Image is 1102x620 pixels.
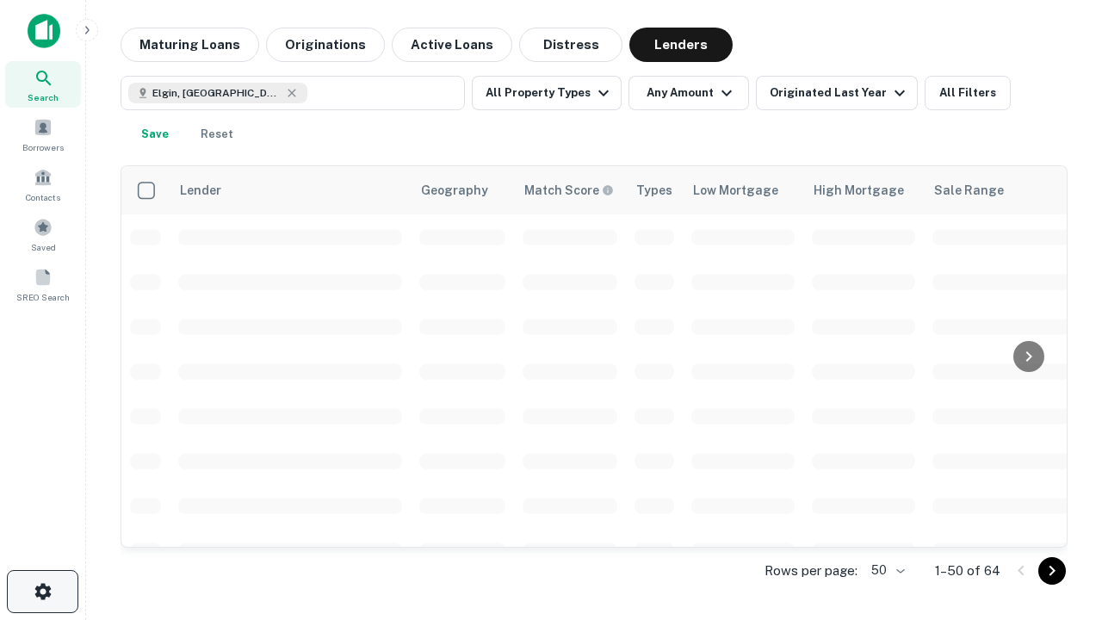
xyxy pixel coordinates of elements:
[626,166,683,214] th: Types
[803,166,924,214] th: High Mortgage
[629,28,733,62] button: Lenders
[121,28,259,62] button: Maturing Loans
[31,240,56,254] span: Saved
[628,76,749,110] button: Any Amount
[189,117,245,152] button: Reset
[1016,427,1102,510] iframe: Chat Widget
[683,166,803,214] th: Low Mortgage
[770,83,910,103] div: Originated Last Year
[5,161,81,208] a: Contacts
[524,181,610,200] h6: Match Score
[524,181,614,200] div: Capitalize uses an advanced AI algorithm to match your search with the best lender. The match sco...
[28,14,60,48] img: capitalize-icon.png
[127,117,183,152] button: Save your search to get updates of matches that match your search criteria.
[814,180,904,201] div: High Mortgage
[519,28,622,62] button: Distress
[1038,557,1066,585] button: Go to next page
[5,261,81,307] a: SREO Search
[26,190,60,204] span: Contacts
[934,180,1004,201] div: Sale Range
[765,561,857,581] p: Rows per page:
[5,61,81,108] a: Search
[170,166,411,214] th: Lender
[28,90,59,104] span: Search
[925,76,1011,110] button: All Filters
[16,290,70,304] span: SREO Search
[152,85,282,101] span: Elgin, [GEOGRAPHIC_DATA], [GEOGRAPHIC_DATA]
[5,111,81,158] a: Borrowers
[864,558,907,583] div: 50
[121,76,465,110] button: Elgin, [GEOGRAPHIC_DATA], [GEOGRAPHIC_DATA]
[266,28,385,62] button: Originations
[636,180,672,201] div: Types
[392,28,512,62] button: Active Loans
[514,166,626,214] th: Capitalize uses an advanced AI algorithm to match your search with the best lender. The match sco...
[935,561,1000,581] p: 1–50 of 64
[756,76,918,110] button: Originated Last Year
[472,76,622,110] button: All Property Types
[5,211,81,257] a: Saved
[22,140,64,154] span: Borrowers
[421,180,488,201] div: Geography
[924,166,1079,214] th: Sale Range
[180,180,221,201] div: Lender
[411,166,514,214] th: Geography
[693,180,778,201] div: Low Mortgage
